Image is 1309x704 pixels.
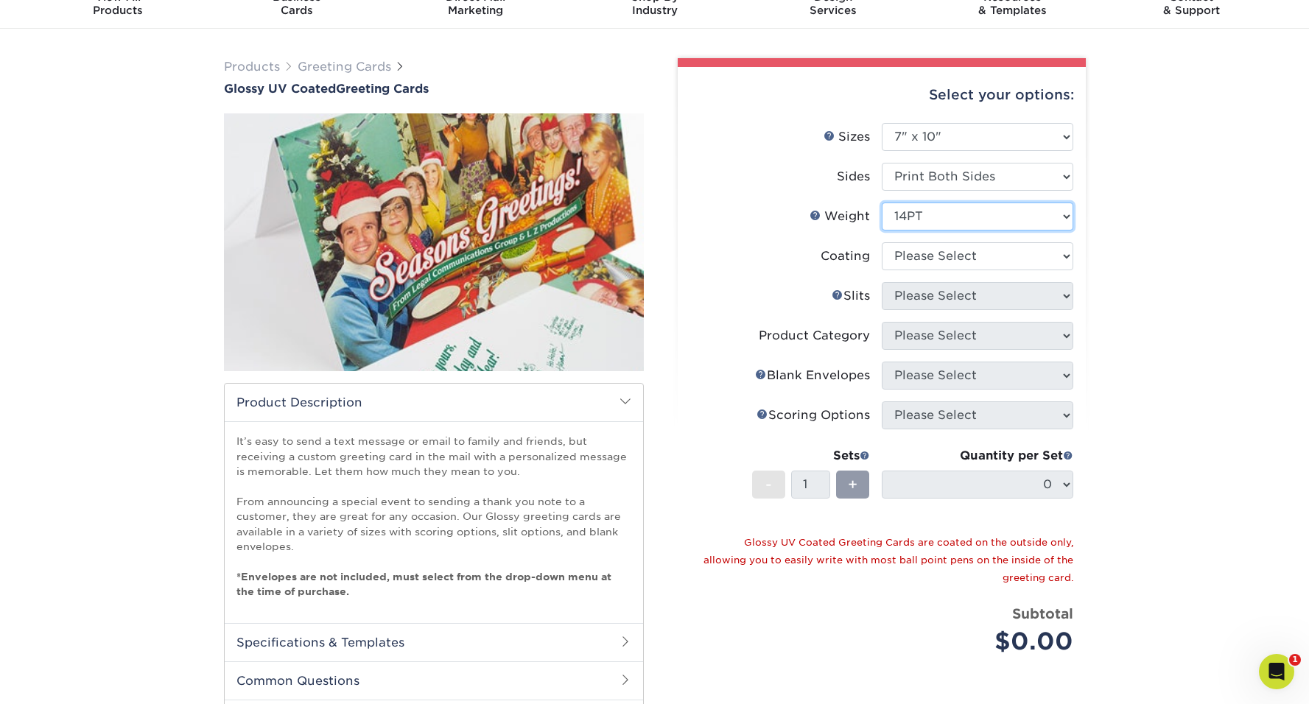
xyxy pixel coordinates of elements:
div: Sets [752,447,870,465]
a: Greeting Cards [298,60,391,74]
strong: *Envelopes are not included, must select from the drop-down menu at the time of purchase. [236,571,611,597]
img: Glossy UV Coated 01 [224,97,644,387]
div: Select your options: [689,67,1074,123]
span: Glossy UV Coated [224,82,336,96]
a: Glossy UV CoatedGreeting Cards [224,82,644,96]
small: Glossy UV Coated Greeting Cards are coated on the outside only, allowing you to easily write with... [703,537,1073,583]
a: Products [224,60,280,74]
h2: Product Description [225,384,643,421]
h2: Common Questions [225,661,643,700]
span: - [765,474,772,496]
div: Sizes [824,128,870,146]
h2: Specifications & Templates [225,623,643,661]
div: Coating [821,247,870,265]
span: 1 [1289,654,1301,666]
p: It’s easy to send a text message or email to family and friends, but receiving a custom greeting ... [236,434,631,599]
strong: Subtotal [1012,605,1073,622]
div: $0.00 [893,624,1073,659]
iframe: Intercom live chat [1259,654,1294,689]
h1: Greeting Cards [224,82,644,96]
div: Slits [832,287,870,305]
div: Weight [810,208,870,225]
div: Blank Envelopes [755,367,870,384]
div: Scoring Options [757,406,870,424]
iframe: Google Customer Reviews [4,659,125,699]
div: Product Category [759,327,870,345]
span: + [848,474,857,496]
div: Sides [837,168,870,186]
div: Quantity per Set [882,447,1073,465]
